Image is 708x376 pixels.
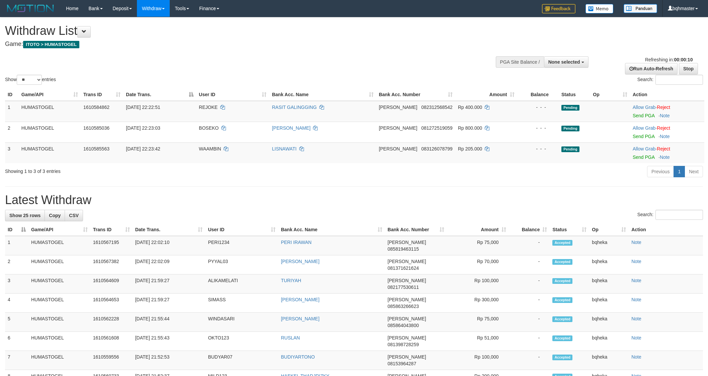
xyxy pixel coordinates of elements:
[552,278,572,284] span: Accepted
[388,278,426,283] span: [PERSON_NAME]
[550,224,589,236] th: Status: activate to sort column ascending
[90,224,133,236] th: Trans ID: activate to sort column ascending
[631,354,641,360] a: Note
[5,193,703,207] h1: Latest Withdraw
[65,210,83,221] a: CSV
[205,255,278,274] td: PYYAL03
[5,332,28,351] td: 6
[631,259,641,264] a: Note
[509,274,550,294] td: -
[447,313,509,332] td: Rp 75,000
[388,240,426,245] span: [PERSON_NAME]
[447,274,509,294] td: Rp 100,000
[561,146,579,152] span: Pending
[589,294,629,313] td: bqheka
[552,335,572,341] span: Accepted
[589,313,629,332] td: bqheka
[28,351,90,370] td: HUMASTOGEL
[19,122,81,142] td: HUMASTOGEL
[90,332,133,351] td: 1610561608
[272,125,310,131] a: [PERSON_NAME]
[388,361,416,366] span: Copy 08153964287 to clipboard
[509,332,550,351] td: -
[637,75,703,85] label: Search:
[542,4,575,13] img: Feedback.jpg
[28,332,90,351] td: HUMASTOGEL
[509,255,550,274] td: -
[199,105,218,110] span: REJOKE
[548,59,580,65] span: None selected
[657,146,670,151] a: Reject
[561,105,579,111] span: Pending
[544,56,588,68] button: None selected
[633,125,657,131] span: ·
[447,332,509,351] td: Rp 51,000
[589,332,629,351] td: bqheka
[631,335,641,340] a: Note
[205,236,278,255] td: PERI1234
[5,274,28,294] td: 3
[205,224,278,236] th: User ID: activate to sort column ascending
[685,166,703,177] a: Next
[5,88,19,101] th: ID
[645,57,693,62] span: Refreshing in:
[633,105,657,110] span: ·
[199,146,221,151] span: WAAMBIN
[28,224,90,236] th: Game/API: activate to sort column ascending
[205,294,278,313] td: SIMASS
[17,75,42,85] select: Showentries
[388,246,419,252] span: Copy 085819463115 to clipboard
[90,351,133,370] td: 1610559556
[458,105,482,110] span: Rp 400.000
[81,88,123,101] th: Trans ID: activate to sort column ascending
[660,154,670,160] a: Note
[19,142,81,163] td: HUMASTOGEL
[633,113,654,118] a: Send PGA
[133,236,206,255] td: [DATE] 22:02:10
[625,63,678,74] a: Run Auto-Refresh
[633,146,657,151] span: ·
[19,88,81,101] th: Game/API: activate to sort column ascending
[520,125,556,131] div: - - -
[90,313,133,332] td: 1610562228
[509,313,550,332] td: -
[589,274,629,294] td: bqheka
[590,88,630,101] th: Op: activate to sort column ascending
[655,75,703,85] input: Search:
[552,259,572,265] span: Accepted
[83,125,109,131] span: 1610585036
[633,134,654,139] a: Send PGA
[133,224,206,236] th: Date Trans.: activate to sort column ascending
[5,351,28,370] td: 7
[388,316,426,321] span: [PERSON_NAME]
[133,313,206,332] td: [DATE] 21:55:44
[5,24,465,38] h1: Withdraw List
[517,88,559,101] th: Balance
[83,105,109,110] span: 1610584862
[126,125,160,131] span: [DATE] 22:23:03
[90,236,133,255] td: 1610567195
[388,304,419,309] span: Copy 085863266623 to clipboard
[630,122,704,142] td: ·
[83,146,109,151] span: 1610585563
[281,297,319,302] a: [PERSON_NAME]
[126,105,160,110] span: [DATE] 22:22:51
[388,285,419,290] span: Copy 082177530611 to clipboard
[421,146,452,151] span: Copy 083126078799 to clipboard
[5,313,28,332] td: 5
[45,210,65,221] a: Copy
[629,224,703,236] th: Action
[388,259,426,264] span: [PERSON_NAME]
[657,105,670,110] a: Reject
[90,255,133,274] td: 1610567382
[552,316,572,322] span: Accepted
[633,146,655,151] a: Allow Grab
[5,236,28,255] td: 1
[388,354,426,360] span: [PERSON_NAME]
[633,154,654,160] a: Send PGA
[9,213,41,218] span: Show 25 rows
[421,125,452,131] span: Copy 081272519059 to clipboard
[205,274,278,294] td: ALIKAMELATI
[647,166,674,177] a: Previous
[631,297,641,302] a: Note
